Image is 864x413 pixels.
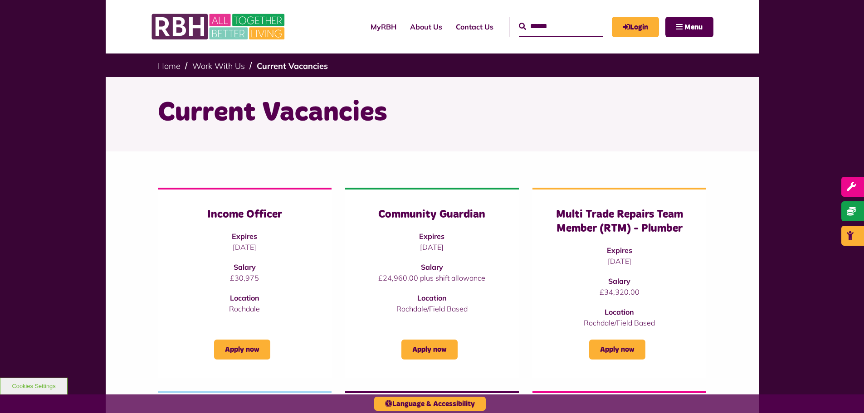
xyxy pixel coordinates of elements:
strong: Salary [234,262,256,272]
a: Contact Us [449,15,500,39]
p: [DATE] [551,256,688,267]
h3: Income Officer [176,208,313,222]
strong: Salary [421,262,443,272]
a: MyRBH [364,15,403,39]
p: [DATE] [176,242,313,253]
button: Language & Accessibility [374,397,486,411]
a: Home [158,61,181,71]
strong: Location [605,307,634,316]
p: Rochdale/Field Based [363,303,501,314]
a: MyRBH [612,17,659,37]
a: Work With Us [192,61,245,71]
strong: Expires [607,246,632,255]
strong: Location [230,293,259,302]
h3: Community Guardian [363,208,501,222]
strong: Expires [419,232,444,241]
a: Apply now [401,340,458,360]
p: £34,320.00 [551,287,688,297]
button: Navigation [665,17,713,37]
p: Rochdale [176,303,313,314]
span: Menu [684,24,703,31]
img: RBH [151,9,287,44]
p: £24,960.00 plus shift allowance [363,272,501,283]
p: £30,975 [176,272,313,283]
iframe: Netcall Web Assistant for live chat [823,372,864,413]
p: Rochdale/Field Based [551,317,688,328]
a: Apply now [214,340,270,360]
h1: Current Vacancies [158,95,707,131]
a: About Us [403,15,449,39]
a: Current Vacancies [257,61,328,71]
a: Apply now [589,340,645,360]
strong: Location [417,293,447,302]
p: [DATE] [363,242,501,253]
strong: Expires [232,232,257,241]
strong: Salary [608,277,630,286]
h3: Multi Trade Repairs Team Member (RTM) - Plumber [551,208,688,236]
